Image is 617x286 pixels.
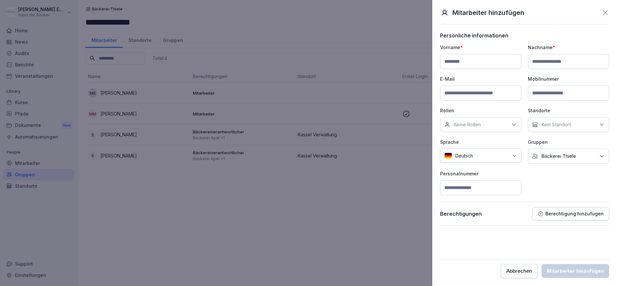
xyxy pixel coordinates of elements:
[444,153,452,159] img: de.svg
[532,207,609,220] button: Berechtigung hinzufügen
[528,75,609,82] p: Mobilnummer
[528,139,609,145] p: Gruppen
[506,267,532,275] div: Abbrechen
[541,153,576,159] p: Bäckerei Thiele
[440,170,521,177] p: Personalnummer
[440,139,521,145] p: Sprache
[440,107,521,114] p: Rollen
[453,121,481,128] p: Keine Rollen
[528,44,609,51] p: Nachname
[542,264,609,278] button: Mitarbeiter hinzufügen
[452,8,524,18] p: Mitarbeiter hinzufügen
[545,211,604,216] p: Berechtigung hinzufügen
[440,149,521,163] div: Deutsch
[547,267,604,275] div: Mitarbeiter hinzufügen
[440,75,521,82] p: E-Mail
[528,107,609,114] p: Standorte
[541,121,571,128] p: Kein Standort
[501,264,538,278] button: Abbrechen
[440,32,609,39] p: Persönliche informationen
[440,211,482,217] p: Berechtigungen
[440,44,521,51] p: Vorname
